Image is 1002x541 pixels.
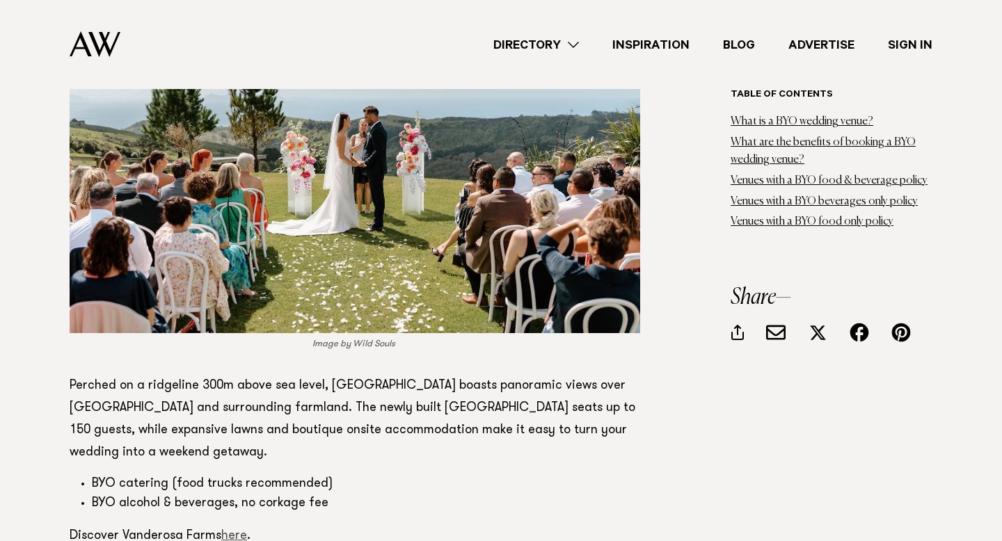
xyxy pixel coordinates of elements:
[477,35,596,54] a: Directory
[772,35,871,54] a: Advertise
[92,494,640,514] li: BYO alcohol & beverages, no corkage fee
[70,31,120,57] img: Auckland Weddings Logo
[706,35,772,54] a: Blog
[596,35,706,54] a: Inspiration
[871,35,949,54] a: Sign In
[731,195,918,207] a: Venues with a BYO beverages only policy
[731,137,916,165] a: What are the benefits of booking a BYO wedding venue?
[70,375,640,464] p: Perched on a ridgeline 300m above sea level, [GEOGRAPHIC_DATA] boasts panoramic views over [GEOGR...
[92,475,640,494] li: BYO catering (food trucks recommended)
[731,216,893,227] a: Venues with a BYO food only policy
[731,286,932,309] h3: Share
[312,339,395,348] em: Image by Wild Souls
[731,116,873,127] a: What is a BYO wedding venue?
[731,175,928,186] a: Venues with a BYO food & beverage policy
[731,89,932,102] h6: Table of contents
